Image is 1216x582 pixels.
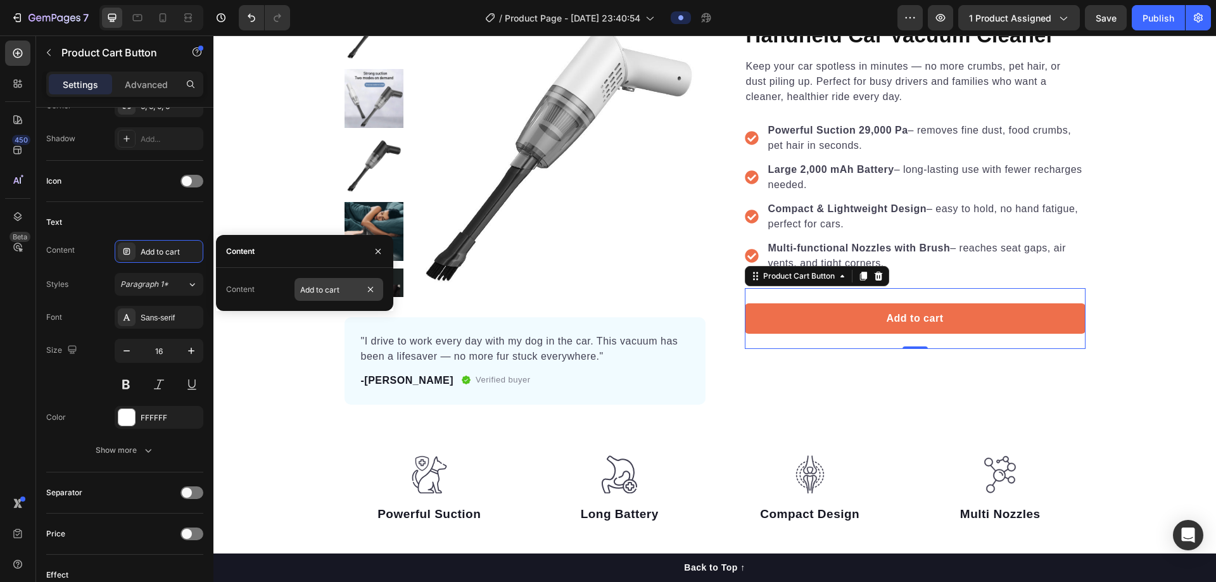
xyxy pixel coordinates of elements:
div: Styles [46,279,68,290]
img: 495611768014373769-1841055a-c466-405c-aa1d-460d2394428c.svg [387,420,425,459]
div: Show more [96,444,155,457]
div: Content [226,246,255,257]
div: Text [46,217,62,228]
div: Product Cart Button [547,235,624,246]
div: Size [46,342,80,359]
div: Sans-serif [141,312,200,324]
button: Paragraph 1* [115,273,203,296]
strong: Compact Design [547,472,646,485]
div: Add to cart [141,246,200,258]
div: Effect [46,569,68,581]
strong: Compact & Lightweight Design [555,168,713,179]
button: 7 [5,5,94,30]
button: Publish [1132,5,1185,30]
p: 7 [83,10,89,25]
div: Back to Top ↑ [471,526,531,539]
p: – long-lasting use with fewer recharges needed. [555,127,870,157]
button: 1 product assigned [958,5,1080,30]
p: Verified buyer [262,338,317,351]
div: FFFFFF [141,412,200,424]
span: 1 product assigned [969,11,1051,25]
strong: Large 2,000 mAh Battery [555,129,681,139]
div: Content [46,244,75,256]
img: 495611768014373769-102daaca-9cf2-4711-8f44-7b8313c0763d.svg [197,420,235,459]
span: / [499,11,502,25]
div: Undo/Redo [239,5,290,30]
iframe: Design area [213,35,1216,582]
div: Shadow [46,133,75,144]
div: Color [46,412,66,423]
p: Product Cart Button [61,45,169,60]
button: Save [1085,5,1127,30]
div: Separator [46,487,82,498]
button: Show more [46,439,203,462]
strong: Multi Nozzles [747,472,827,485]
div: Font [46,312,62,323]
img: 495611768014373769-d4ab8aed-d63a-4024-af0b-f0a1f434b09a.svg [578,420,616,459]
div: Open Intercom Messenger [1173,520,1203,550]
span: Paragraph 1* [120,279,168,290]
strong: Multi-functional Nozzles with Brush [555,207,737,218]
p: Keep your car spotless in minutes — no more crumbs, pet hair, or dust piling up. Perfect for busy... [533,23,871,69]
div: 450 [12,135,30,145]
span: Product Page - [DATE] 23:40:54 [505,11,640,25]
div: Add... [141,134,200,145]
p: Advanced [125,78,168,91]
div: Add to cart [673,275,730,291]
span: Save [1096,13,1117,23]
div: Icon [46,175,61,187]
button: Add to cart [531,268,872,298]
strong: Powerful Suction [164,472,267,485]
p: – reaches seat gaps, air vents, and tight corners. [555,205,870,236]
p: – removes fine dust, food crumbs, pet hair in seconds. [555,87,870,118]
div: Price [46,528,65,540]
p: – easy to hold, no hand fatigue, perfect for cars. [555,166,870,196]
div: Beta [9,232,30,242]
div: Publish [1143,11,1174,25]
strong: Long Battery [367,472,445,485]
strong: Powerful Suction 29,000 Pa [555,89,695,100]
img: 495611768014373769-1cbd2799-6668-40fe-84ba-e8b6c9135f18.svg [768,420,806,459]
p: Settings [63,78,98,91]
div: Content [226,284,255,295]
